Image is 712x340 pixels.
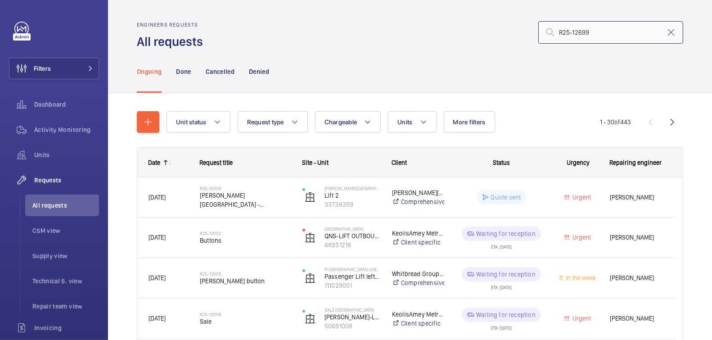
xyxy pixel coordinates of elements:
[176,118,207,126] span: Unit status
[610,313,664,324] span: [PERSON_NAME]
[324,118,357,126] span: Chargeable
[249,67,269,76] p: Denied
[324,231,380,240] p: QNS-LIFT OUTBOUND
[392,319,444,328] a: Client specific
[614,118,620,126] span: of
[491,241,512,249] div: ETA: [DATE]
[32,251,99,260] span: Supply view
[32,302,99,311] span: Repair team view
[34,64,51,73] span: Filters
[167,111,230,133] button: Unit status
[315,111,381,133] button: Chargeable
[453,118,486,126] span: More filters
[388,111,436,133] button: Units
[324,267,380,272] p: PI [GEOGRAPHIC_DATA] ([GEOGRAPHIC_DATA])
[392,278,444,287] a: Comprehensive
[324,240,380,249] p: 48931218
[491,281,512,290] div: ETA: [DATE]
[200,317,291,326] span: Sale
[476,229,536,238] p: Waiting for reception
[247,118,284,126] span: Request type
[302,159,329,166] span: Site - Unit
[324,307,380,313] p: Sale [GEOGRAPHIC_DATA]
[176,67,191,76] p: Done
[564,274,596,281] span: In the week
[34,125,99,134] span: Activity Monitoring
[600,119,631,125] span: 1 - 30 443
[149,194,166,201] span: [DATE]
[149,274,166,281] span: [DATE]
[137,67,162,76] p: Ongoing
[324,226,380,231] p: [GEOGRAPHIC_DATA]
[148,159,160,166] div: Date
[324,186,380,191] p: [PERSON_NAME][GEOGRAPHIC_DATA]
[324,200,380,209] p: 33736359
[149,234,166,241] span: [DATE]
[200,186,291,191] h2: R25-12000
[9,58,99,79] button: Filters
[137,33,208,50] h1: All requests
[34,323,99,332] span: Invoicing
[610,273,664,283] span: [PERSON_NAME]
[476,310,536,319] p: Waiting for reception
[238,111,308,133] button: Request type
[392,269,444,278] p: Whitbread Group PLC
[610,192,664,203] span: [PERSON_NAME]
[34,176,99,185] span: Requests
[324,272,380,281] p: Passenger Lift left Hand
[200,191,291,209] span: [PERSON_NAME][GEOGRAPHIC_DATA] - Autodialler Upgrade
[571,194,591,201] span: Urgent
[392,197,444,206] a: Comprehensive
[538,21,683,44] input: Search by request number or quote number
[305,192,315,203] img: elevator.svg
[149,315,166,322] span: [DATE]
[392,310,444,319] p: KeolisAmey Metrolink
[491,193,521,202] p: Quote sent
[200,231,291,236] h2: R25-12002
[567,159,590,166] span: Urgency
[206,67,234,76] p: Cancelled
[305,313,315,324] img: elevator.svg
[305,232,315,243] img: elevator.svg
[392,238,444,247] a: Client specific
[444,111,495,133] button: More filters
[324,322,380,331] p: 50691008
[392,159,407,166] span: Client
[34,150,99,159] span: Units
[609,159,662,166] span: Repairing engineer
[324,281,380,290] p: 111029051
[200,312,291,317] h2: R25-12006
[610,232,664,243] span: [PERSON_NAME]
[32,201,99,210] span: All requests
[392,229,444,238] p: KeolisAmey Metrolink
[200,277,291,286] span: [PERSON_NAME] button
[491,322,512,330] div: ETA: [DATE]
[199,159,233,166] span: Request title
[571,315,591,322] span: Urgent
[476,270,536,279] p: Waiting for reception
[571,234,591,241] span: Urgent
[324,191,380,200] p: Lift 2
[397,118,412,126] span: Units
[32,226,99,235] span: CSM view
[200,236,291,245] span: Buttons
[32,277,99,286] span: Technical S. view
[200,271,291,277] h2: R25-12005
[392,188,444,197] p: [PERSON_NAME][GEOGRAPHIC_DATA]
[305,273,315,284] img: elevator.svg
[34,100,99,109] span: Dashboard
[137,22,208,28] h2: Engineers requests
[324,313,380,322] p: [PERSON_NAME]-LIFT
[493,159,510,166] span: Status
